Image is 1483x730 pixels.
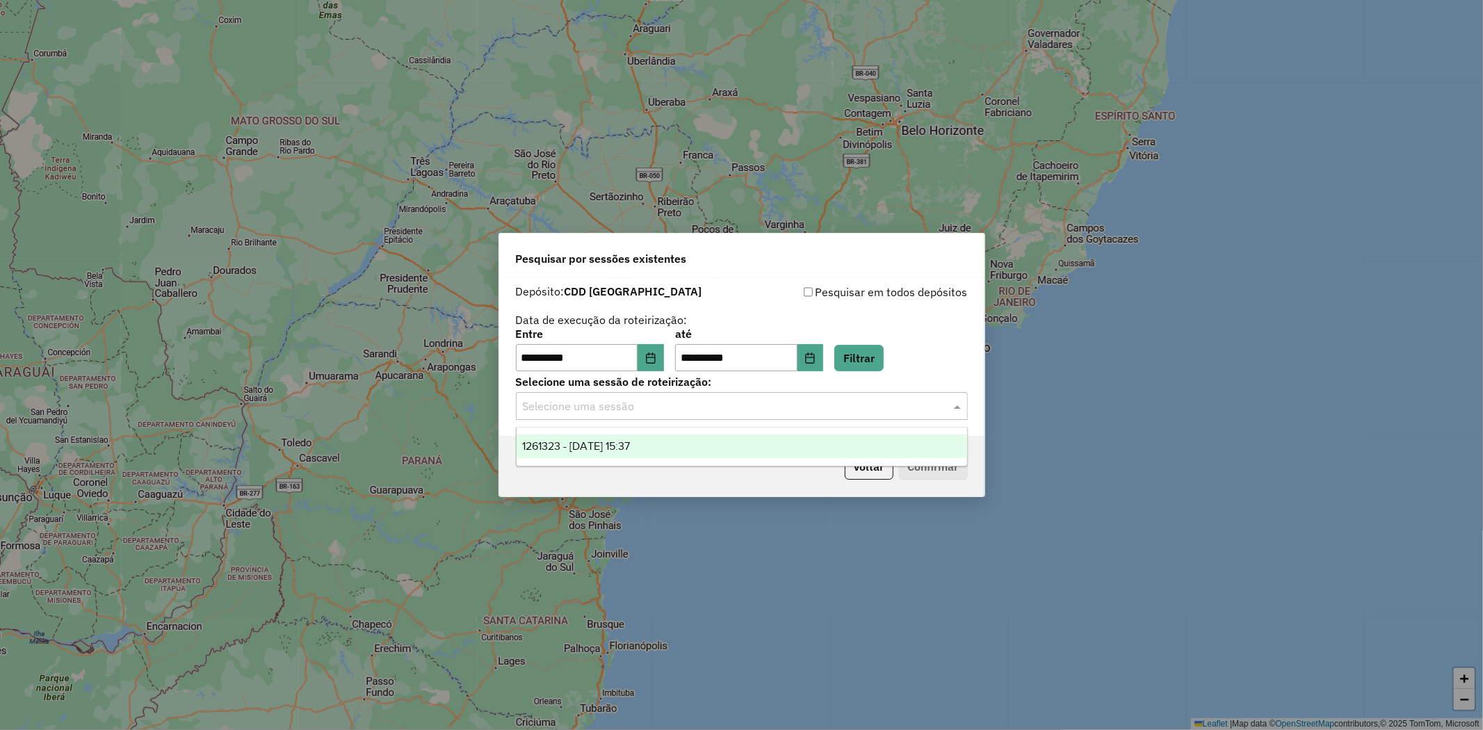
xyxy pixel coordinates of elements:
[516,427,968,467] ng-dropdown-panel: Options list
[638,344,664,372] button: Choose Date
[516,325,664,342] label: Entre
[516,311,688,328] label: Data de execução da roteirização:
[565,284,702,298] strong: CDD [GEOGRAPHIC_DATA]
[797,344,824,372] button: Choose Date
[516,283,702,300] label: Depósito:
[742,284,968,300] div: Pesquisar em todos depósitos
[845,453,893,480] button: Voltar
[834,345,884,371] button: Filtrar
[675,325,823,342] label: até
[522,440,630,452] span: 1261323 - [DATE] 15:37
[516,250,687,267] span: Pesquisar por sessões existentes
[516,373,968,390] label: Selecione uma sessão de roteirização:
